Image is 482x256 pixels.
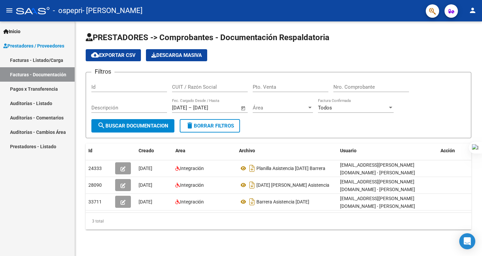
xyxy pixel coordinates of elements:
span: [EMAIL_ADDRESS][PERSON_NAME][DOMAIN_NAME] - [PERSON_NAME] [340,179,415,192]
datatable-header-cell: Area [173,144,236,158]
span: - [PERSON_NAME] [82,3,143,18]
span: Exportar CSV [91,52,136,58]
span: Usuario [340,148,356,153]
mat-icon: cloud_download [91,51,99,59]
span: Integración [180,166,204,171]
span: 24333 [88,166,102,171]
button: Open calendar [240,104,247,112]
span: Planilla Asistencia [DATE] Barrera [256,166,325,171]
input: Fecha fin [193,105,226,111]
button: Descarga Masiva [146,49,207,61]
span: [DATE] [139,182,152,188]
span: Área [253,105,307,111]
span: [EMAIL_ADDRESS][PERSON_NAME][DOMAIN_NAME] - [PERSON_NAME] [340,162,415,175]
span: Borrar Filtros [186,123,234,129]
span: Acción [440,148,455,153]
datatable-header-cell: Id [86,144,112,158]
mat-icon: delete [186,121,194,130]
app-download-masive: Descarga masiva de comprobantes (adjuntos) [146,49,207,61]
span: [EMAIL_ADDRESS][PERSON_NAME][DOMAIN_NAME] - [PERSON_NAME] [340,196,415,209]
span: 28090 [88,182,102,188]
span: Id [88,148,92,153]
datatable-header-cell: Archivo [236,144,337,158]
div: 3 total [86,213,471,230]
span: 33711 [88,199,102,204]
span: PRESTADORES -> Comprobantes - Documentación Respaldatoria [86,33,329,42]
i: Descargar documento [248,180,256,190]
span: Archivo [239,148,255,153]
span: - ospepri [53,3,82,18]
span: Integración [180,182,204,188]
button: Exportar CSV [86,49,141,61]
datatable-header-cell: Acción [438,144,471,158]
datatable-header-cell: Usuario [337,144,438,158]
span: Inicio [3,28,20,35]
span: Descarga Masiva [151,52,202,58]
span: Prestadores / Proveedores [3,42,64,50]
mat-icon: person [469,6,477,14]
span: – [188,105,192,111]
button: Borrar Filtros [180,119,240,133]
input: Fecha inicio [172,105,187,111]
datatable-header-cell: Creado [136,144,173,158]
span: Integración [180,199,204,204]
i: Descargar documento [248,196,256,207]
span: [DATE] [139,199,152,204]
span: Creado [139,148,154,153]
i: Descargar documento [248,163,256,174]
span: [DATE] [PERSON_NAME] Asistencia [256,182,329,188]
button: Buscar Documentacion [91,119,174,133]
h3: Filtros [91,67,114,76]
span: Buscar Documentacion [97,123,168,129]
span: Todos [318,105,332,111]
span: Area [175,148,185,153]
div: Open Intercom Messenger [459,233,475,249]
mat-icon: menu [5,6,13,14]
span: [DATE] [139,166,152,171]
mat-icon: search [97,121,105,130]
span: Barrera Asistencia [DATE] [256,199,309,204]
